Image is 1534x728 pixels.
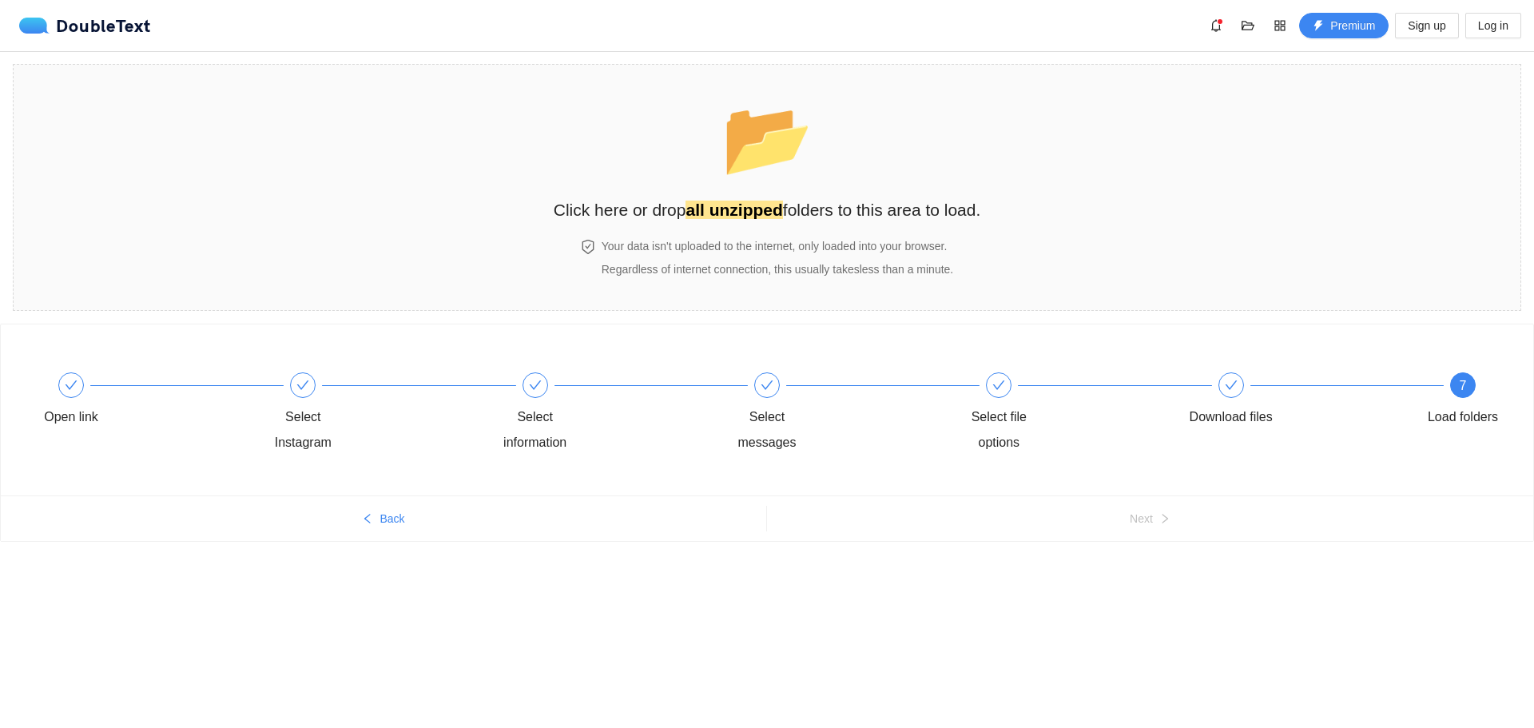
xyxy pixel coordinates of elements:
button: thunderboltPremium [1299,13,1389,38]
h4: Your data isn't uploaded to the internet, only loaded into your browser. [602,237,953,255]
button: Sign up [1395,13,1458,38]
span: check [296,379,309,392]
div: Select file options [952,372,1184,455]
div: Open link [25,372,256,430]
h2: Click here or drop folders to this area to load. [554,197,981,223]
span: check [1225,379,1238,392]
span: folder-open [1236,19,1260,32]
span: check [761,379,773,392]
span: Log in [1478,17,1508,34]
a: logoDoubleText [19,18,151,34]
span: check [529,379,542,392]
strong: all unzipped [686,201,782,219]
button: leftBack [1,506,766,531]
div: Select messages [721,404,813,455]
span: safety-certificate [581,240,595,254]
span: Premium [1330,17,1375,34]
span: thunderbolt [1313,20,1324,33]
button: Log in [1465,13,1521,38]
span: check [992,379,1005,392]
span: Regardless of internet connection, this usually takes less than a minute . [602,263,953,276]
div: Load folders [1428,404,1498,430]
span: 7 [1460,379,1467,392]
div: 7Load folders [1417,372,1509,430]
div: Select file options [952,404,1045,455]
button: bell [1203,13,1229,38]
span: left [362,513,373,526]
button: Nextright [767,506,1533,531]
div: Select Instagram [256,372,488,455]
img: logo [19,18,56,34]
div: Select messages [721,372,952,455]
span: appstore [1268,19,1292,32]
button: appstore [1267,13,1293,38]
div: Open link [44,404,98,430]
div: Download files [1185,372,1417,430]
span: Sign up [1408,17,1445,34]
span: folder [721,97,813,179]
div: Select Instagram [256,404,349,455]
div: Select information [489,404,582,455]
div: DoubleText [19,18,151,34]
div: Select information [489,372,721,455]
span: bell [1204,19,1228,32]
span: check [65,379,77,392]
span: Back [380,510,404,527]
div: Download files [1190,404,1273,430]
button: folder-open [1235,13,1261,38]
